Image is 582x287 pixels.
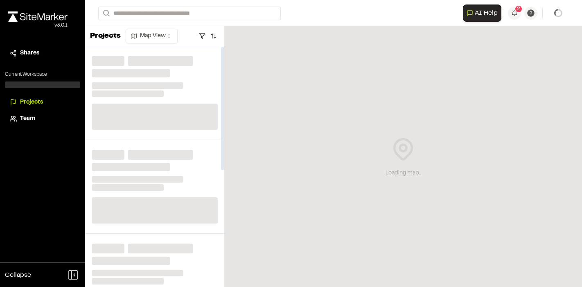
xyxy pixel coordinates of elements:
span: 2 [517,5,520,13]
div: Loading map... [386,169,421,178]
a: Shares [10,49,75,58]
span: Team [20,114,35,123]
img: rebrand.png [8,11,68,22]
p: Current Workspace [5,71,80,78]
span: Collapse [5,270,31,280]
span: AI Help [475,8,498,18]
a: Projects [10,98,75,107]
div: Open AI Assistant [463,5,505,22]
span: Projects [20,98,43,107]
span: Shares [20,49,39,58]
button: Open AI Assistant [463,5,501,22]
a: Team [10,114,75,123]
button: 2 [508,7,521,20]
p: Projects [90,31,121,42]
button: Search [98,7,113,20]
div: Oh geez...please don't... [8,22,68,29]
